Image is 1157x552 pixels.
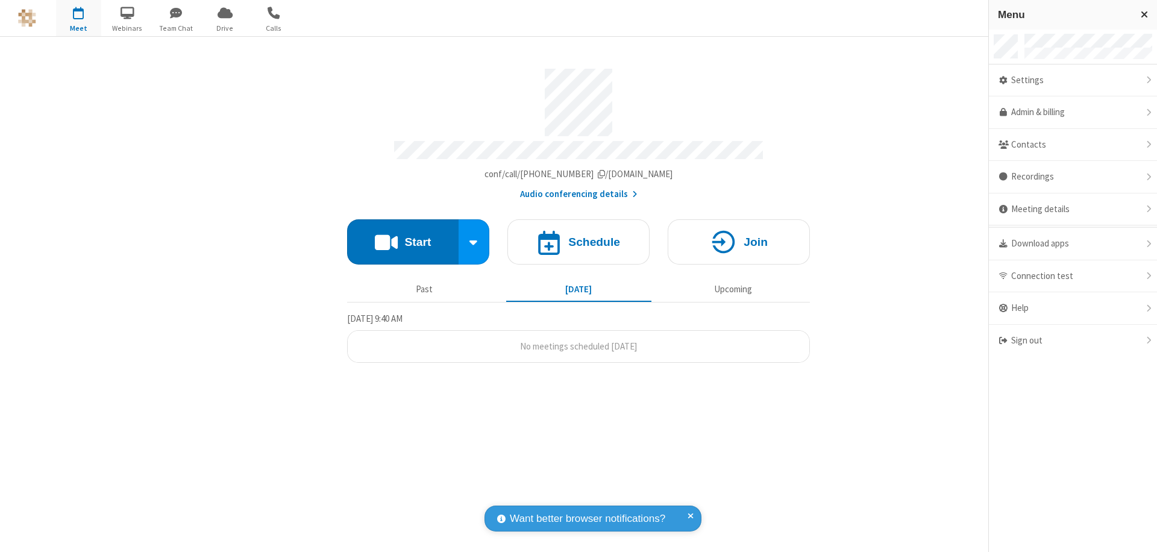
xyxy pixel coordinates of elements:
span: Meet [56,23,101,34]
button: Join [668,219,810,265]
span: Webinars [105,23,150,34]
span: [DATE] 9:40 AM [347,313,403,324]
div: Download apps [989,228,1157,260]
div: Start conference options [459,219,490,265]
section: Today's Meetings [347,312,810,363]
span: Want better browser notifications? [510,511,665,527]
button: Start [347,219,459,265]
div: Meeting details [989,193,1157,226]
h4: Schedule [568,236,620,248]
span: Calls [251,23,296,34]
div: Sign out [989,325,1157,357]
div: Recordings [989,161,1157,193]
h4: Join [744,236,768,248]
div: Connection test [989,260,1157,293]
span: No meetings scheduled [DATE] [520,340,637,352]
iframe: Chat [1127,521,1148,544]
img: QA Selenium DO NOT DELETE OR CHANGE [18,9,36,27]
button: Past [352,278,497,301]
div: Contacts [989,129,1157,162]
button: Copy my meeting room linkCopy my meeting room link [484,168,673,181]
div: Help [989,292,1157,325]
button: Audio conferencing details [520,187,638,201]
section: Account details [347,60,810,201]
button: [DATE] [506,278,651,301]
h4: Start [404,236,431,248]
button: Schedule [507,219,650,265]
a: Admin & billing [989,96,1157,129]
button: Upcoming [660,278,806,301]
span: Team Chat [154,23,199,34]
span: Drive [202,23,248,34]
h3: Menu [998,9,1130,20]
span: Copy my meeting room link [484,168,673,180]
div: Settings [989,64,1157,97]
